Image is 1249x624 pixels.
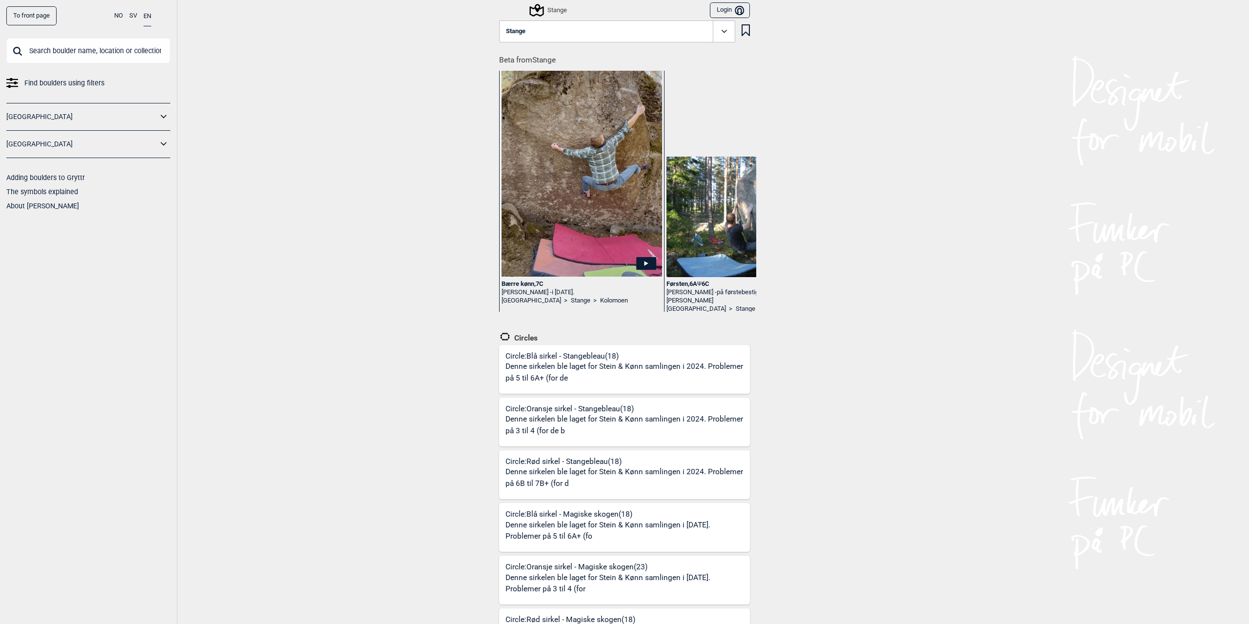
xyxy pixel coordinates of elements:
[600,297,628,305] a: Kolomoen
[666,288,816,304] span: på førstebestigningen i [DATE]. Foto: [PERSON_NAME]
[666,305,726,313] a: [GEOGRAPHIC_DATA]
[505,414,747,437] p: Denne sirkelen ble laget for Stein & Kønn samlingen i 2024. Problemer på 3 til 4 (for de b
[666,288,827,305] div: [PERSON_NAME] -
[505,351,750,394] div: Circle: Blå sirkel - Stangebleau (18)
[499,20,735,43] button: Stange
[505,520,747,543] p: Denne sirkelen ble laget for Stein & Kønn samlingen i [DATE]. Problemer på 5 til 6A+ (fo
[6,110,158,124] a: [GEOGRAPHIC_DATA]
[666,157,827,277] img: IMG 0913 Førsten Klatrer: Lars Audun Nornes
[564,297,567,305] span: >
[6,6,57,25] a: To front page
[499,450,750,499] a: Circle:Rød sirkel - Stangebleau(18)Denne sirkelen ble laget for Stein & Kønn samlingen i 2024. Pr...
[710,2,750,19] button: Login
[499,503,750,552] a: Circle:Blå sirkel - Magiske skogen(18)Denne sirkelen ble laget for Stein & Kønn samlingen i [DATE...
[531,4,567,16] div: Stange
[499,345,750,394] a: Circle:Blå sirkel - Stangebleau(18)Denne sirkelen ble laget for Stein & Kønn samlingen i 2024. Pr...
[6,188,78,196] a: The symbols explained
[729,305,732,313] span: >
[552,288,574,296] span: i [DATE].
[505,466,747,489] p: Denne sirkelen ble laget for Stein & Kønn samlingen i 2024. Problemer på 6B til 7B+ (for d
[6,137,158,151] a: [GEOGRAPHIC_DATA]
[505,361,747,384] p: Denne sirkelen ble laget for Stein & Kønn samlingen i 2024. Problemer på 5 til 6A+ (for de
[499,49,756,66] h1: Beta from Stange
[505,572,747,595] p: Denne sirkelen ble laget for Stein & Kønn samlingen i [DATE]. Problemer på 3 til 4 (for
[505,404,750,446] div: Circle: Oransje sirkel - Stangebleau (18)
[666,280,827,288] div: Førsten , 6A 6C
[6,202,79,210] a: About [PERSON_NAME]
[736,305,755,313] a: Stange
[505,562,750,604] div: Circle: Oransje sirkel - Magiske skogen (23)
[499,556,750,604] a: Circle:Oransje sirkel - Magiske skogen(23)Denne sirkelen ble laget for Stein & Kønn samlingen i [...
[502,66,662,277] img: Jimmy Klinteskog pa Barre konn
[505,457,750,499] div: Circle: Rød sirkel - Stangebleau (18)
[143,6,151,26] button: EN
[6,76,170,90] a: Find boulders using filters
[506,28,525,35] span: Stange
[502,288,662,297] div: [PERSON_NAME] -
[502,297,561,305] a: [GEOGRAPHIC_DATA]
[6,38,170,63] input: Search boulder name, location or collection
[502,280,662,288] div: Bærre kønn , 7C
[499,398,750,446] a: Circle:Oransje sirkel - Stangebleau(18)Denne sirkelen ble laget for Stein & Kønn samlingen i 2024...
[505,509,750,552] div: Circle: Blå sirkel - Magiske skogen (18)
[511,333,538,343] span: Circles
[24,76,104,90] span: Find boulders using filters
[571,297,590,305] a: Stange
[6,174,85,181] a: Adding boulders to Gryttr
[129,6,137,25] button: SV
[114,6,123,25] button: NO
[697,280,702,287] span: Ψ
[593,297,597,305] span: >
